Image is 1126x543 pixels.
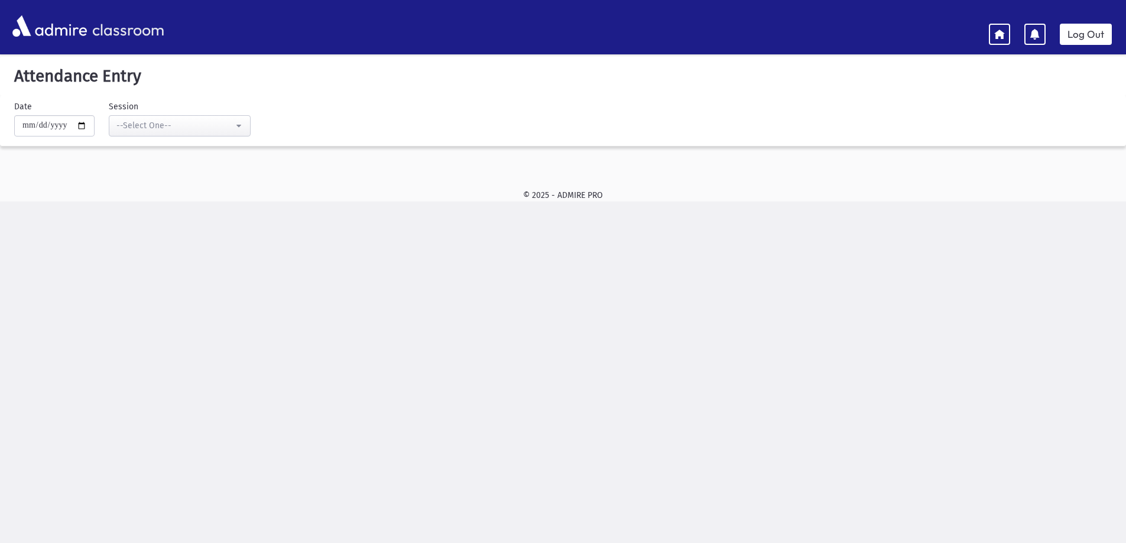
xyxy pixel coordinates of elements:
span: classroom [90,11,164,42]
h5: Attendance Entry [9,66,1117,86]
a: Log Out [1060,24,1112,45]
div: --Select One-- [116,119,233,132]
button: --Select One-- [109,115,251,136]
img: AdmirePro [9,12,90,40]
div: © 2025 - ADMIRE PRO [19,189,1107,201]
label: Session [109,100,138,113]
label: Date [14,100,32,113]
